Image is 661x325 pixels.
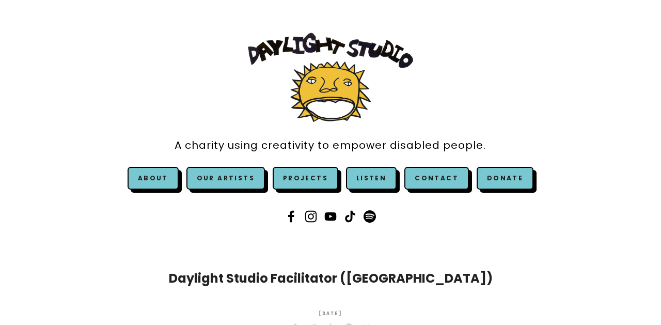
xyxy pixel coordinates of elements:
[404,167,469,190] a: Contact
[175,134,486,157] a: A charity using creativity to empower disabled people.
[356,174,386,182] a: Listen
[132,269,529,288] h1: Daylight Studio Facilitator ([GEOGRAPHIC_DATA])
[318,303,343,324] time: [DATE]
[186,167,265,190] a: Our Artists
[138,174,168,182] a: About
[477,167,533,190] a: Donate
[248,33,413,122] img: Daylight Studio
[273,167,338,190] a: Projects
